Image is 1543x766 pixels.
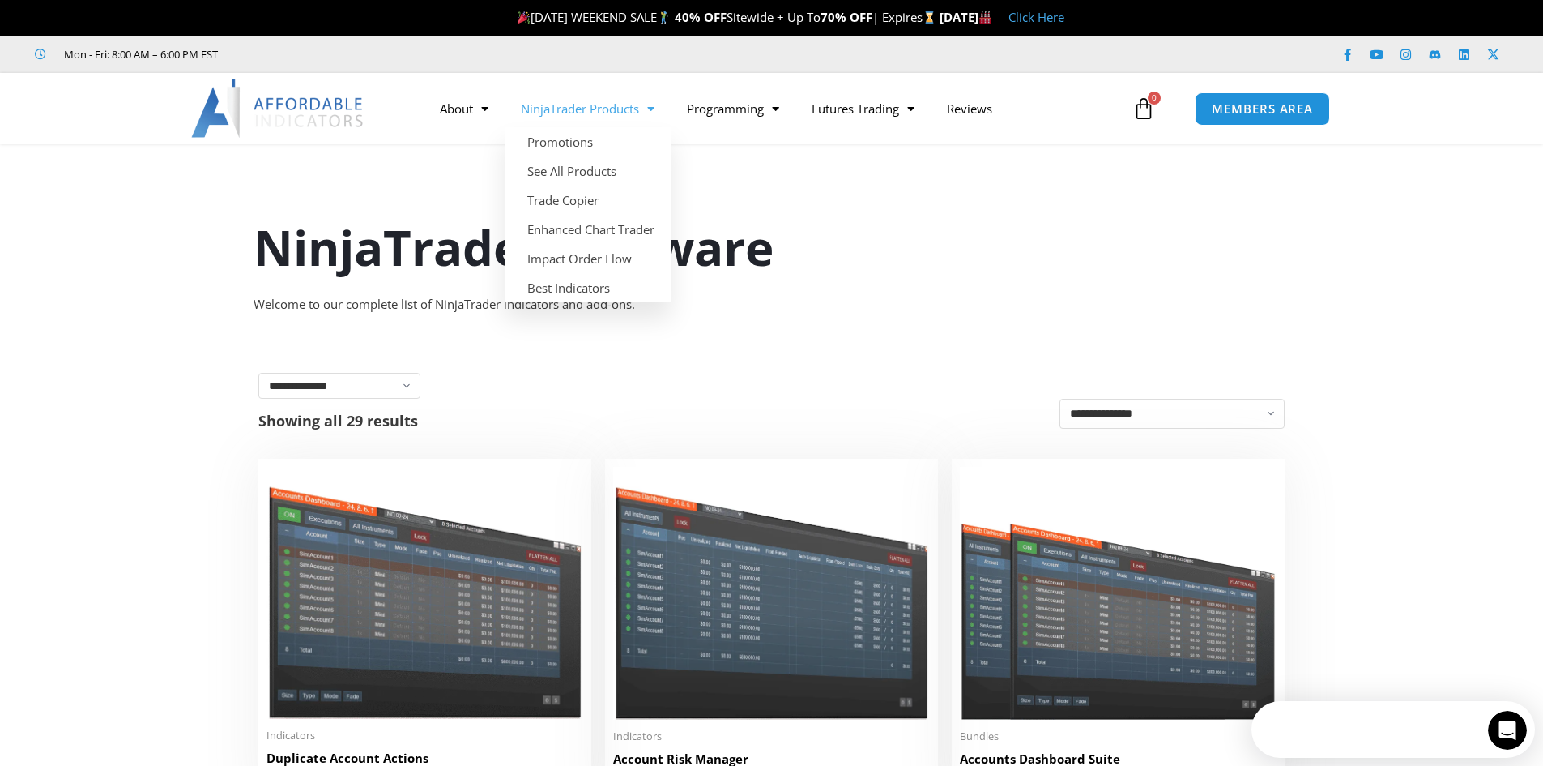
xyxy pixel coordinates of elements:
[505,156,671,186] a: See All Products
[613,467,930,719] img: Account Risk Manager
[191,79,365,138] img: LogoAI | Affordable Indicators – NinjaTrader
[514,9,939,25] span: [DATE] WEEKEND SALE Sitewide + Up To | Expires
[505,244,671,273] a: Impact Order Flow
[1251,701,1535,758] iframe: Intercom live chat discovery launcher
[1148,92,1161,105] span: 0
[505,215,671,244] a: Enhanced Chart Trader
[931,90,1008,127] a: Reviews
[1488,711,1527,750] iframe: Intercom live chat
[1059,399,1285,429] select: Shop order
[940,9,992,25] strong: [DATE]
[266,729,583,742] span: Indicators
[424,90,1128,127] nav: Menu
[505,127,671,156] a: Promotions
[1195,92,1330,126] a: MEMBERS AREA
[795,90,931,127] a: Futures Trading
[923,11,936,24] img: ⌛
[979,11,991,24] img: 🏭
[1008,9,1064,25] a: Click Here
[518,11,530,24] img: 🎉
[241,46,484,62] iframe: Customer reviews powered by Trustpilot
[424,90,505,127] a: About
[258,413,418,428] p: Showing all 29 results
[1108,85,1179,132] a: 0
[671,90,795,127] a: Programming
[505,273,671,302] a: Best Indicators
[266,467,583,719] img: Duplicate Account Actions
[505,127,671,302] ul: NinjaTrader Products
[821,9,872,25] strong: 70% OFF
[613,730,930,743] span: Indicators
[254,213,1290,281] h1: NinjaTrader Software
[1212,103,1313,115] span: MEMBERS AREA
[60,45,218,64] span: Mon - Fri: 8:00 AM – 6:00 PM EST
[675,9,727,25] strong: 40% OFF
[505,186,671,215] a: Trade Copier
[254,293,1290,316] div: Welcome to our complete list of NinjaTrader indicators and add-ons.
[505,90,671,127] a: NinjaTrader Products
[960,467,1277,720] img: Accounts Dashboard Suite
[658,11,670,24] img: 🏌️‍♂️
[960,730,1277,743] span: Bundles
